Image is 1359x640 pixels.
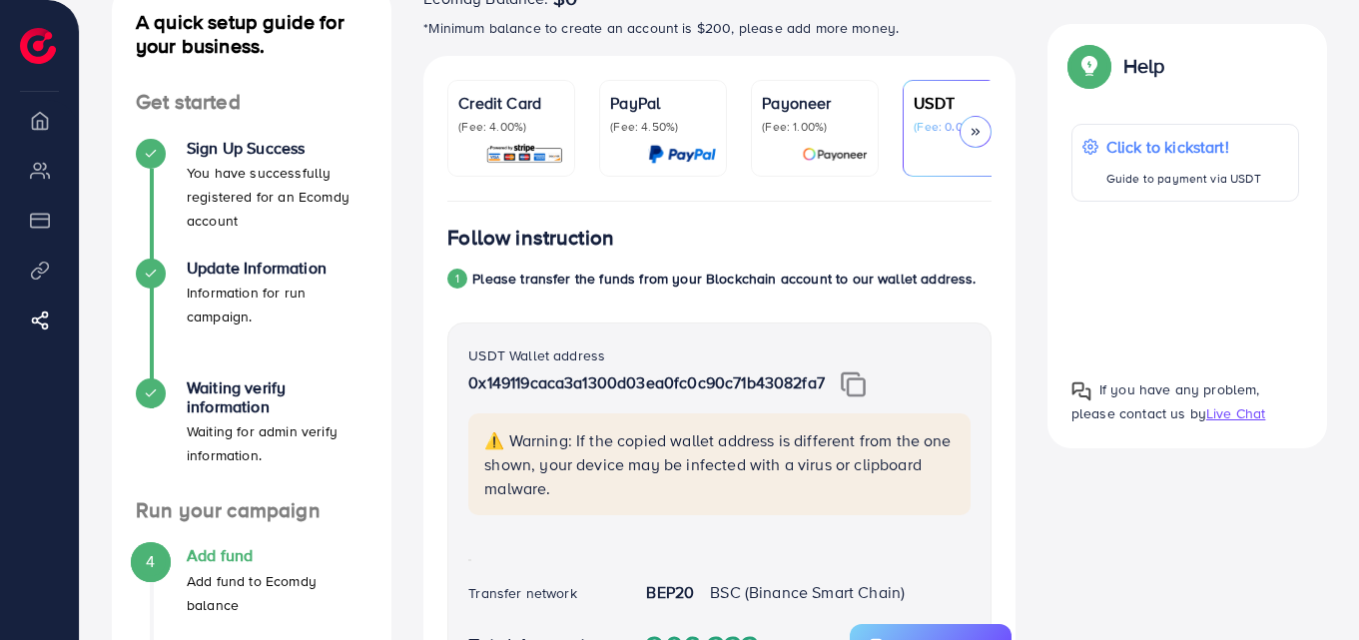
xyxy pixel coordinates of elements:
li: Waiting verify information [112,378,391,498]
img: logo [20,28,56,64]
h4: Add fund [187,546,367,565]
li: Sign Up Success [112,139,391,259]
p: Help [1123,54,1165,78]
span: 4 [146,550,155,573]
p: (Fee: 1.00%) [762,119,868,135]
p: Waiting for admin verify information. [187,419,367,467]
p: Payoneer [762,91,868,115]
p: (Fee: 4.50%) [610,119,716,135]
p: 0x149119caca3a1300d03ea0fc0c90c71b43082fa7 [468,370,971,397]
img: card [802,143,868,166]
strong: BEP20 [646,581,694,603]
p: Guide to payment via USDT [1106,167,1261,191]
p: (Fee: 0.00%) [914,119,1019,135]
iframe: Chat [1274,550,1344,625]
label: USDT Wallet address [468,345,605,365]
p: Click to kickstart! [1106,135,1261,159]
img: card [485,143,564,166]
li: Update Information [112,259,391,378]
img: Popup guide [1071,381,1091,401]
p: (Fee: 4.00%) [458,119,564,135]
h4: Follow instruction [447,226,614,251]
p: Credit Card [458,91,564,115]
img: card [648,143,716,166]
p: *Minimum balance to create an account is $200, please add more money. [423,16,1016,40]
label: Transfer network [468,583,577,603]
h4: Waiting verify information [187,378,367,416]
p: Please transfer the funds from your Blockchain account to our wallet address. [472,267,976,291]
h4: A quick setup guide for your business. [112,10,391,58]
span: If you have any problem, please contact us by [1071,379,1260,422]
h4: Run your campaign [112,498,391,523]
img: img [841,371,866,397]
h4: Update Information [187,259,367,278]
p: ⚠️ Warning: If the copied wallet address is different from the one shown, your device may be infe... [484,428,959,500]
span: BSC (Binance Smart Chain) [710,581,905,603]
p: You have successfully registered for an Ecomdy account [187,161,367,233]
p: Add fund to Ecomdy balance [187,569,367,617]
div: 1 [447,269,467,289]
p: Information for run campaign. [187,281,367,328]
img: Popup guide [1071,48,1107,84]
p: PayPal [610,91,716,115]
h4: Get started [112,90,391,115]
h4: Sign Up Success [187,139,367,158]
p: USDT [914,91,1019,115]
span: Live Chat [1206,403,1265,423]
